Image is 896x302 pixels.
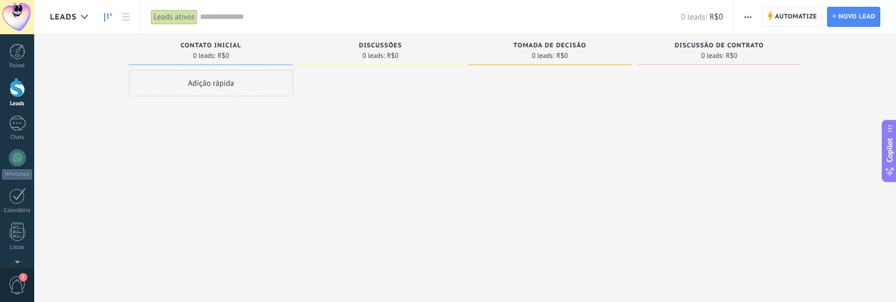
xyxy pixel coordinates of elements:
[762,7,822,27] a: Automatize
[473,42,627,51] div: Tomada de decisão
[740,7,756,27] button: Mais
[642,42,796,51] div: Discussão de contrato
[2,100,33,107] div: Leads
[304,42,457,51] div: Discussões
[726,53,737,59] span: R$0
[514,42,586,49] span: Tomada de decisão
[674,42,763,49] span: Discussão de contrato
[19,273,27,281] span: 2
[50,12,77,22] span: Leads
[532,53,555,59] span: 0 leads:
[363,53,385,59] span: 0 leads:
[117,7,135,27] a: Lista
[151,9,197,25] div: Leads ativos
[217,53,229,59] span: R$0
[839,7,875,26] span: Novo lead
[387,53,398,59] span: R$0
[359,42,402,49] span: Discussões
[701,53,724,59] span: 0 leads:
[2,169,32,179] div: WhatsApp
[827,7,880,27] a: Novo lead
[2,63,33,69] div: Painel
[2,134,33,141] div: Chats
[193,53,216,59] span: 0 leads:
[884,138,895,163] span: Copilot
[2,207,33,214] div: Calendário
[556,53,568,59] span: R$0
[681,12,707,22] span: 0 leads:
[2,244,33,251] div: Listas
[710,12,723,22] span: R$0
[775,7,817,26] span: Automatize
[134,42,288,51] div: Contato inicial
[180,42,241,49] span: Contato inicial
[129,70,293,96] div: Adição rápida
[99,7,117,27] a: Leads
